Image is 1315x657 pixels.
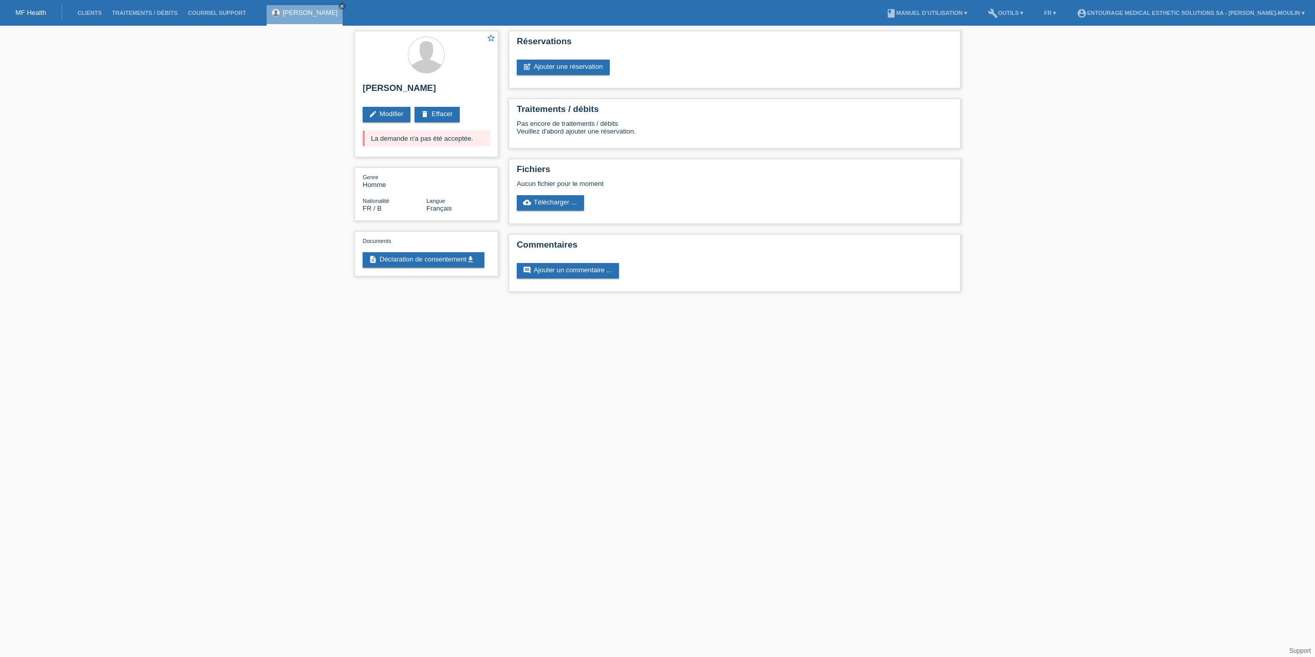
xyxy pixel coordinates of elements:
span: Français [426,204,452,212]
a: [PERSON_NAME] [283,9,337,16]
i: book [886,8,896,18]
i: get_app [466,255,475,264]
i: close [340,4,345,9]
span: Nationalité [363,198,389,204]
h2: Réservations [517,36,952,52]
i: post_add [523,63,531,71]
div: Aucun fichier pour le moment [517,180,831,187]
span: Documents [363,238,391,244]
div: Homme [363,173,426,189]
h2: Fichiers [517,164,952,180]
a: cloud_uploadTélécharger ... [517,195,584,211]
a: Clients [72,10,107,16]
a: Traitements / débits [107,10,183,16]
i: cloud_upload [523,198,531,207]
a: editModifier [363,107,410,122]
a: account_circleENTOURAGE Medical Esthetic Solutions SA - [PERSON_NAME]-Moulin ▾ [1072,10,1310,16]
a: close [339,3,346,10]
a: buildOutils ▾ [983,10,1028,16]
i: build [988,8,998,18]
a: star_border [486,33,496,44]
i: delete [421,110,429,118]
a: FR ▾ [1039,10,1061,16]
i: description [369,255,377,264]
div: La demande n'a pas été acceptée. [363,130,490,146]
i: star_border [486,33,496,43]
h2: [PERSON_NAME] [363,83,490,99]
h2: Commentaires [517,240,952,255]
span: Langue [426,198,445,204]
i: account_circle [1077,8,1087,18]
a: Support [1289,647,1311,654]
div: Pas encore de traitements / débits Veuillez d'abord ajouter une réservation. [517,120,952,143]
span: Genre [363,174,379,180]
a: commentAjouter un commentaire ... [517,263,619,278]
span: France / B / 01.10.2022 [363,204,382,212]
h2: Traitements / débits [517,104,952,120]
a: deleteEffacer [415,107,460,122]
a: descriptionDéclaration de consentementget_app [363,252,484,268]
a: post_addAjouter une réservation [517,60,610,75]
i: comment [523,266,531,274]
a: MF Health [15,9,46,16]
i: edit [369,110,377,118]
a: bookManuel d’utilisation ▾ [881,10,972,16]
a: Courriel Support [183,10,251,16]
